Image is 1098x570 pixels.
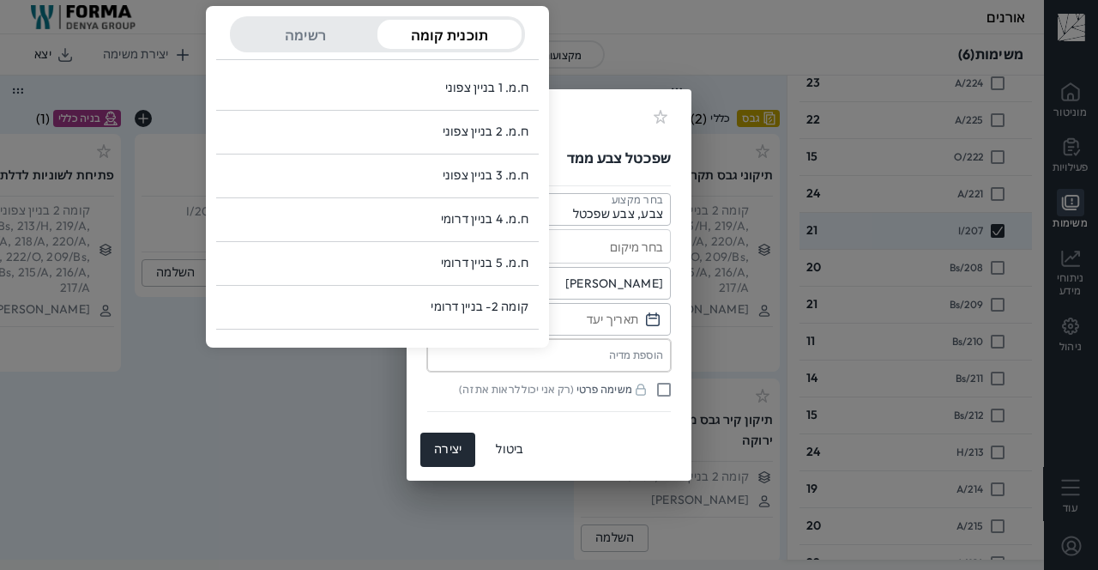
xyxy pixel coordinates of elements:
div: יצירה [434,442,462,458]
input: תיאור המשימה* [427,149,671,167]
div: רשימה [233,20,377,49]
p: ח.מ. 5 בניין דרומי [441,256,529,271]
div: הוספת מדיה [609,349,664,361]
p: ח.מ. 4 בניין דרומי [441,212,529,227]
p: ח.מ. 3 בניין צפוני [443,168,529,184]
div: בחר מיקום [610,239,663,255]
div: תוכנית קומה [377,20,522,49]
input: בחר אחראי [484,276,663,291]
input: תאריך יעד [460,312,638,327]
div: ביטול [496,442,523,458]
span: משימה פרטי [576,383,633,396]
p: ח.מ. 2 בניין צפוני [443,124,529,140]
button: יצירה [420,433,475,467]
p: קומה 2- בניין דרומי [431,300,528,315]
span: ( רק אני יכול לראות את זה ) [459,383,576,396]
button: ביטול [482,433,537,467]
p: ח.מ. 1 בניין צפוני [445,81,529,96]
